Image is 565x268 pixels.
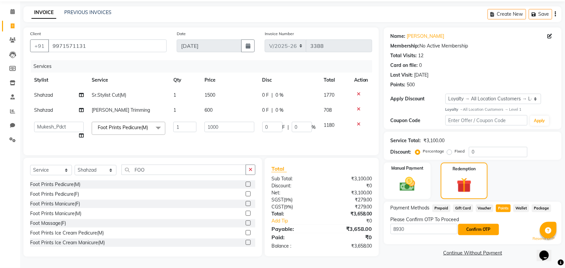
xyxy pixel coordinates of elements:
input: Enter Offer / Coupon Code [446,115,528,125]
div: ₹3,100.00 [424,137,445,144]
label: Date [177,31,186,37]
div: ₹3,100.00 [322,175,377,182]
div: Points: [391,81,406,88]
div: Foot Prints Pedicure(M) [30,181,80,188]
span: 9% [285,204,292,209]
span: 0 % [276,107,284,114]
th: Qty [169,73,200,88]
div: Discount: [391,149,411,156]
span: Shahzad [34,92,53,98]
div: Services [31,60,377,73]
span: 9% [285,197,291,202]
div: 500 [407,81,415,88]
div: Foot Prints Manicure(F) [30,200,80,207]
span: 1180 [324,122,335,128]
a: Resend OTP [533,236,555,242]
div: No Active Membership [391,42,555,50]
span: 0 % [276,92,284,99]
div: ₹3,100.00 [322,189,377,196]
div: Last Visit: [391,72,413,79]
div: Membership: [391,42,420,50]
th: Disc [258,73,320,88]
div: Total Visits: [391,52,417,59]
button: Create New [488,9,526,19]
div: Card on file: [391,62,418,69]
div: ₹279.00 [322,203,377,210]
div: Balance : [266,243,322,250]
span: Foot Prints Pedicure(M) [98,124,148,130]
span: 708 [324,107,332,113]
span: Points [496,204,511,212]
iframe: chat widget [537,241,558,261]
a: Continue Without Payment [385,250,560,257]
div: Total: [266,210,322,217]
span: [PERSON_NAME] Trimming [92,107,150,113]
div: ( ) [266,196,322,203]
div: Foot Prints Pedicure(F) [30,191,79,198]
span: Package [532,204,551,212]
label: Percentage [423,148,445,154]
div: Payable: [266,225,322,233]
div: ₹0 [331,217,377,225]
div: [DATE] [414,72,429,79]
span: Shahzad [34,107,53,113]
a: INVOICE [31,7,56,19]
label: Redemption [453,166,476,172]
span: 1770 [324,92,335,98]
span: CGST [271,204,284,210]
div: Name: [391,33,406,40]
div: ₹0 [322,182,377,189]
label: Fixed [455,148,465,154]
a: Add Tip [266,217,331,225]
div: Foot Prints Manicure(M) [30,210,81,217]
img: _cash.svg [395,175,420,193]
div: 12 [418,52,424,59]
div: Service Total: [391,137,421,144]
th: Action [350,73,372,88]
span: Prepaid [432,204,451,212]
span: 1 [173,107,176,113]
span: 0 F [262,92,269,99]
input: Search by Name/Mobile/Email/Code [48,39,167,52]
span: | [288,124,289,131]
div: ₹3,658.00 [322,210,377,217]
div: 0 [419,62,422,69]
span: Voucher [476,204,494,212]
span: Sr.Stylist Cut(M) [92,92,126,98]
div: ₹0 [322,233,377,241]
button: Save [529,9,552,19]
span: Total [271,165,287,172]
div: Coupon Code [391,117,446,124]
strong: Loyalty → [446,107,463,112]
th: Total [320,73,350,88]
span: Wallet [513,204,529,212]
th: Service [88,73,169,88]
span: Gift Card [453,204,473,212]
label: Manual Payment [391,165,423,171]
div: ( ) [266,203,322,210]
span: Payment Methods [391,204,430,211]
div: Foot Prints Ice Cream Manicure(M) [30,239,105,246]
div: Net: [266,189,322,196]
button: +91 [30,39,49,52]
label: Invoice Number [265,31,294,37]
label: Client [30,31,41,37]
div: Sub Total: [266,175,322,182]
div: Apply Discount [391,95,446,102]
span: 600 [205,107,213,113]
span: 1 [173,92,176,98]
span: | [272,92,273,99]
input: Enter OTP [391,224,458,234]
button: Apply [530,116,549,126]
th: Price [200,73,258,88]
button: Confirm OTP [458,224,499,235]
a: PREVIOUS INVOICES [64,9,111,15]
span: | [272,107,273,114]
span: 0 F [262,107,269,114]
span: 1500 [205,92,215,98]
div: Discount: [266,182,322,189]
span: SGST [271,197,284,203]
div: Paid: [266,233,322,241]
div: ₹3,658.00 [322,225,377,233]
img: _gift.svg [452,176,476,194]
